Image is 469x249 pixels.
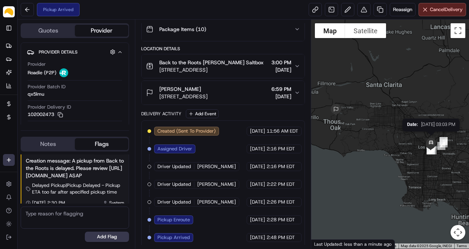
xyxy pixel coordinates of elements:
[32,182,124,195] span: Delayed Pickup | Pickup Delayed - Pickup ETA too far after specified pickup time
[159,25,206,33] span: Package Items ( 10 )
[157,234,190,241] span: Pickup Arrived
[267,163,295,170] span: 2:16 PM EDT
[393,6,412,13] span: Reassign
[430,6,463,13] span: Cancel Delivery
[250,128,265,134] span: [DATE]
[28,91,44,98] span: qx5lmu
[28,104,71,110] span: Provider Delivery ID
[451,225,465,240] button: Map camera controls
[70,145,118,152] span: API Documentation
[159,66,264,74] span: [STREET_ADDRESS]
[313,239,337,249] a: Open this area in Google Maps (opens a new window)
[451,23,465,38] button: Toggle fullscreen view
[7,29,134,41] p: Welcome 👋
[456,244,467,248] a: Terms (opens in new tab)
[315,23,345,38] button: Show street map
[437,134,451,148] div: 2
[197,181,236,188] span: [PERSON_NAME]
[52,163,89,168] a: Powered byPylon
[267,146,295,152] span: 2:16 PM EDT
[401,244,452,248] span: Map data ©2025 Google, INEGI
[15,145,56,152] span: Knowledge Base
[21,138,75,150] button: Notes
[142,17,304,41] button: Package Items (10)
[28,124,39,131] span: Price
[141,46,305,52] div: Location Details
[125,72,134,81] button: Start new chat
[84,114,99,120] span: [DATE]
[28,111,63,118] button: 102002473
[7,146,13,151] div: 📗
[267,128,298,134] span: 11:56 AM EDT
[157,128,216,134] span: Created (Sent To Provider)
[21,25,75,37] button: Quotes
[197,163,236,170] span: [PERSON_NAME]
[267,199,295,205] span: 2:26 PM EDT
[250,234,265,241] span: [DATE]
[267,234,295,241] span: 2:48 PM EDT
[271,93,291,100] span: [DATE]
[3,6,15,18] img: Parsel
[345,23,386,38] button: Show satellite imagery
[62,146,68,151] div: 💻
[271,59,291,66] span: 3:00 PM
[80,114,83,120] span: •
[7,70,21,83] img: 1736555255976-a54dd68f-1ca7-489b-9aae-adbdc363a1c4
[4,142,59,155] a: 📗Knowledge Base
[407,122,418,127] span: Date :
[141,111,181,117] div: Delivery Activity
[157,163,191,170] span: Driver Updated
[157,199,191,205] span: Driver Updated
[159,93,208,100] span: [STREET_ADDRESS]
[418,3,466,16] button: CancelDelivery
[250,181,265,188] span: [DATE]
[39,49,77,55] span: Provider Details
[271,66,291,74] span: [DATE]
[271,85,291,93] span: 6:59 PM
[28,69,56,76] span: Roadie (P2P)
[85,232,129,242] button: Add Flag
[33,78,101,83] div: We're available if you need us!
[114,94,134,103] button: See all
[3,3,15,21] button: Parsel
[267,216,295,223] span: 2:28 PM EDT
[75,138,128,150] button: Flags
[390,3,416,16] button: Reassign
[437,136,451,150] div: 3
[59,68,68,77] img: roadie-logo-v2.jpg
[186,109,219,118] button: Add Event
[311,239,395,249] div: Last Updated: less than a minute ago
[28,61,46,68] span: Provider
[142,81,304,105] button: [PERSON_NAME][STREET_ADDRESS]6:59 PM[DATE]
[19,47,122,55] input: Clear
[157,146,192,152] span: Assigned Driver
[26,157,124,179] div: Creation message: A pickup from Back to the Roots is delayed. Please review [URL][DOMAIN_NAME] ASAP
[28,83,66,90] span: Provider Batch ID
[250,216,265,223] span: [DATE]
[23,114,79,120] span: Wisdom [PERSON_NAME]
[267,181,295,188] span: 2:22 PM EDT
[15,115,21,120] img: 1736555255976-a54dd68f-1ca7-489b-9aae-adbdc363a1c4
[142,54,304,78] button: Back to the Roots [PERSON_NAME] Saltbox[STREET_ADDRESS]3:00 PM[DATE]
[434,139,448,153] div: 4
[250,146,265,152] span: [DATE]
[250,163,265,170] span: [DATE]
[159,85,201,93] span: [PERSON_NAME]
[159,59,264,66] span: Back to the Roots [PERSON_NAME] Saltbox
[59,142,121,155] a: 💻API Documentation
[7,7,22,22] img: Nash
[32,200,65,206] span: [DATE] 2:30 PM
[27,46,123,58] button: Provider Details
[109,200,124,206] span: System
[33,70,121,78] div: Start new chat
[73,163,89,168] span: Pylon
[7,107,19,122] img: Wisdom Oko
[7,96,49,102] div: Past conversations
[157,216,190,223] span: Pickup Enroute
[75,25,128,37] button: Provider
[313,239,337,249] img: Google
[157,181,191,188] span: Driver Updated
[197,199,236,205] span: [PERSON_NAME]
[15,70,29,83] img: 8571987876998_91fb9ceb93ad5c398215_72.jpg
[421,122,455,127] span: [DATE] 03:03 PM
